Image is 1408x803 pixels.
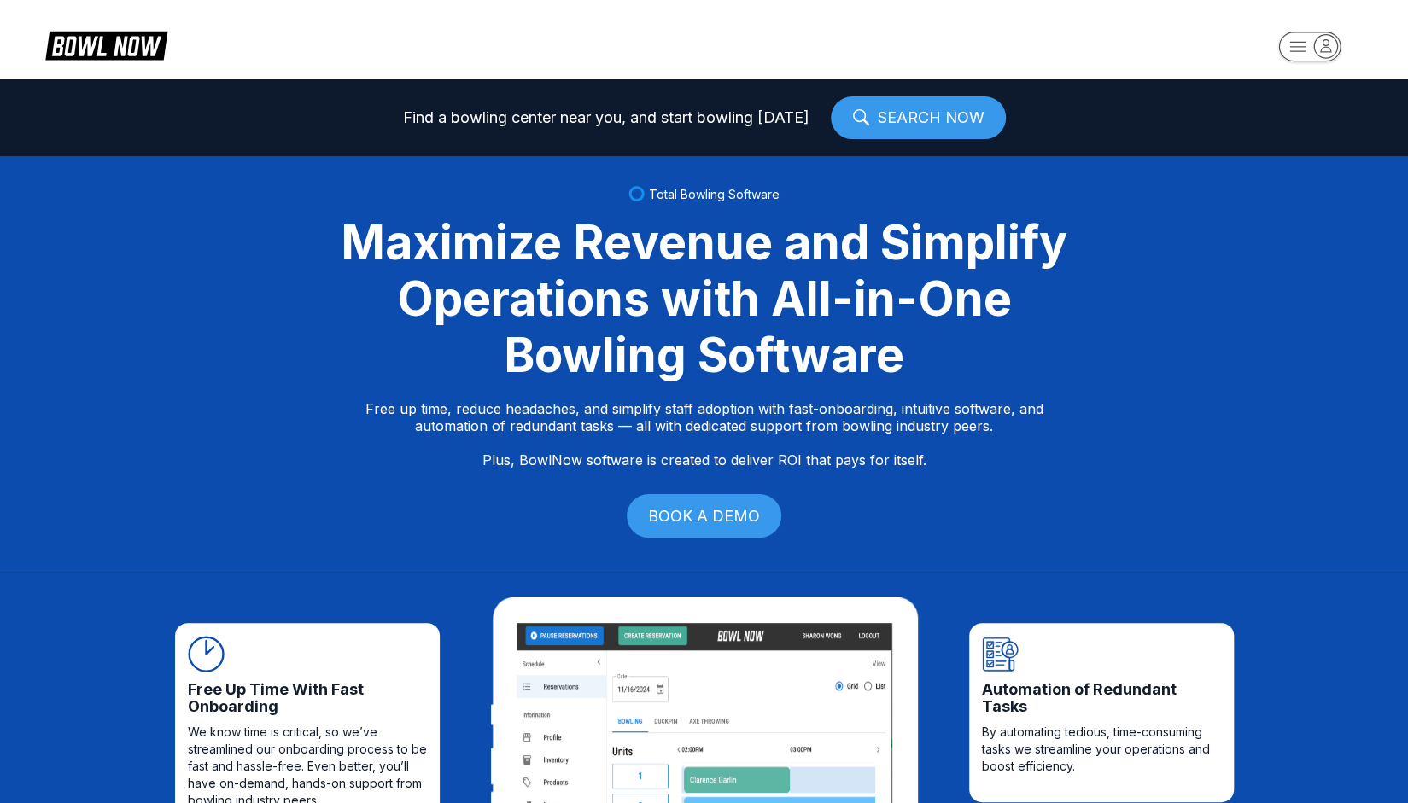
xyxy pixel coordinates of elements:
[627,494,781,538] a: BOOK A DEMO
[188,681,427,715] span: Free Up Time With Fast Onboarding
[982,681,1221,715] span: Automation of Redundant Tasks
[831,96,1006,139] a: SEARCH NOW
[982,724,1221,775] span: By automating tedious, time-consuming tasks we streamline your operations and boost efficiency.
[649,187,780,201] span: Total Bowling Software
[365,400,1043,468] p: Free up time, reduce headaches, and simplify staff adoption with fast-onboarding, intuitive softw...
[320,214,1089,383] div: Maximize Revenue and Simplify Operations with All-in-One Bowling Software
[403,109,809,126] span: Find a bowling center near you, and start bowling [DATE]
